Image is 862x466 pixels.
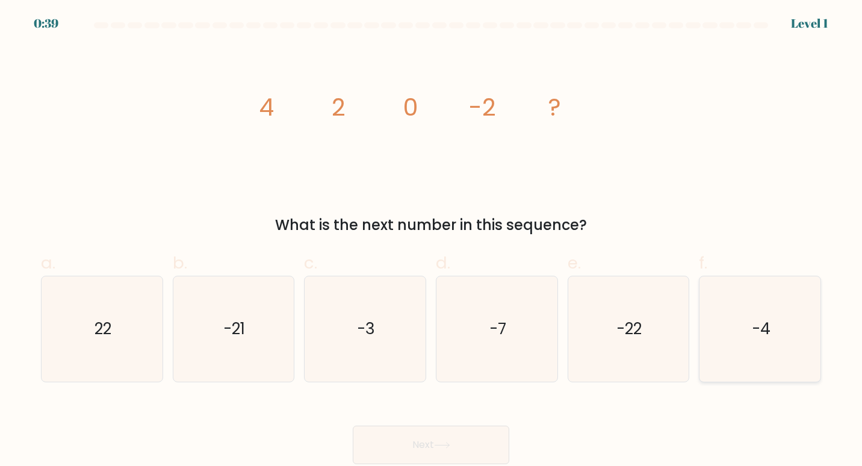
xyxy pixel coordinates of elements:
[436,251,450,275] span: d.
[489,317,506,340] text: -7
[568,251,581,275] span: e.
[699,251,707,275] span: f.
[332,90,346,124] tspan: 2
[353,426,509,464] button: Next
[173,251,187,275] span: b.
[34,14,58,33] div: 0:39
[259,90,274,124] tspan: 4
[41,251,55,275] span: a.
[95,317,111,340] text: 22
[617,317,642,340] text: -22
[403,90,418,124] tspan: 0
[791,14,828,33] div: Level 1
[48,214,814,236] div: What is the next number in this sequence?
[752,317,771,340] text: -4
[470,90,497,124] tspan: -2
[304,251,317,275] span: c.
[224,317,246,340] text: -21
[357,317,375,340] text: -3
[549,90,562,124] tspan: ?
